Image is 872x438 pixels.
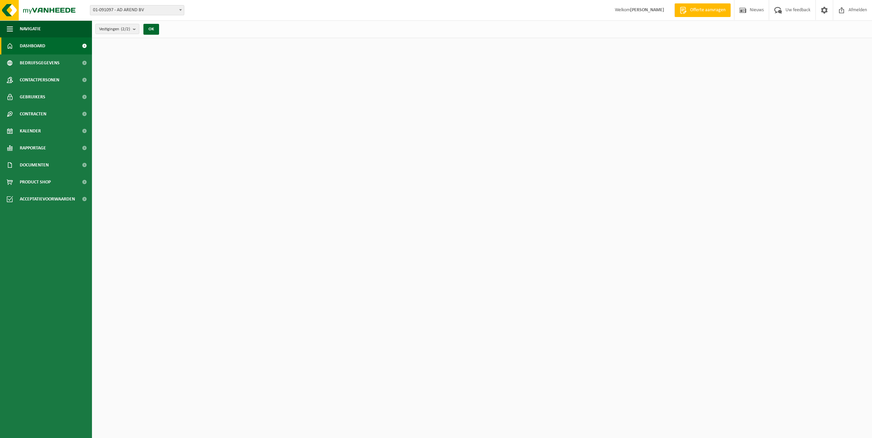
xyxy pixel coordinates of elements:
span: Acceptatievoorwaarden [20,191,75,208]
span: Kalender [20,123,41,140]
span: Gebruikers [20,88,45,106]
iframe: chat widget [3,423,114,438]
span: Navigatie [20,20,41,37]
a: Offerte aanvragen [674,3,731,17]
strong: [PERSON_NAME] [630,7,664,13]
span: 01-091097 - AD AREND BV [90,5,184,15]
count: (2/2) [121,27,130,31]
span: Documenten [20,157,49,174]
span: Contactpersonen [20,71,59,88]
span: Bedrijfsgegevens [20,54,60,71]
span: Offerte aanvragen [688,7,727,14]
button: Vestigingen(2/2) [95,24,139,34]
span: Rapportage [20,140,46,157]
span: Contracten [20,106,46,123]
span: Vestigingen [99,24,130,34]
span: Product Shop [20,174,51,191]
button: OK [143,24,159,35]
span: Dashboard [20,37,45,54]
